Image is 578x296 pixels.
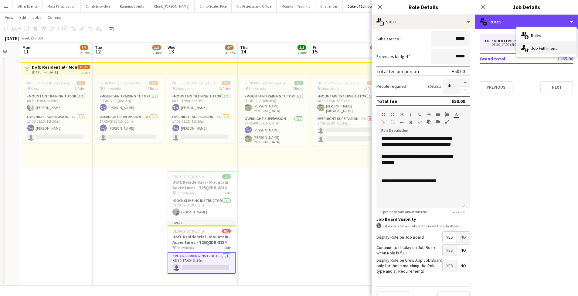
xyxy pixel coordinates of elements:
span: 13 [167,48,175,55]
span: 2 Roles [365,86,376,91]
app-job-card: 08:30-08:25 (23h55m) (Fri)3/3 Snowdonia2 RolesMountain Training Tutor1/108:30-17:00 (8h30m)[PERSO... [240,78,308,147]
button: Fullscreen [445,119,449,124]
span: No [457,260,470,271]
span: 3/5 [80,45,88,50]
button: Horizontal Line [399,120,404,125]
app-job-card: Draft08:30-17:00 (8h30m)0/1DofE Residential - Mountain Adventures - T25Q2DR-8834 Snowdonia1 RoleR... [168,220,236,274]
span: 08:30-08:25 (23h55m) (Sat) [317,81,359,85]
app-job-card: 08:30-08:25 (23h55m) (Thu)2/3 Snowdonia2 RolesMountain Training Tutor1/108:30-17:00 (8h30m)[PERSO... [167,78,235,143]
div: Total fee per person [376,68,419,74]
span: Snowdonia [176,245,194,250]
span: 162 / 2000 [445,209,470,214]
h3: DofE Residential - Mountain Adventures - T25Q2DR-8834 [32,64,77,70]
button: Clear Formatting [409,120,413,125]
div: Set options for visibility on the Crew App’s Job Board [376,223,470,229]
app-card-role: Overnight Supervision2/217:05-08:25 (15h20m)[PERSON_NAME][PERSON_NAME][MEDICAL_DATA] [240,115,308,147]
div: Shift [372,15,475,29]
app-card-role: Mountain Training Tutor1/108:30-17:00 (8h30m)[PERSON_NAME] [22,93,90,114]
span: 2 Roles [75,86,85,91]
span: 08:30-08:25 (23h55m) (Thu) [172,81,215,85]
app-card-role: Overnight Supervision1A1/217:05-08:25 (15h20m)[PERSON_NAME] [167,114,235,143]
div: 08:30-08:25 (23h55m) (Tue)2/3 Snowdonia2 RolesMountain Training Tutor1/108:30-17:00 (8h30m)[PERSO... [22,78,90,143]
span: Wed [168,45,175,50]
span: 5/5 [297,45,306,50]
span: 4/7 [225,45,233,50]
app-job-card: 08:30-17:00 (8h30m)1/1DofE Residential - Mountain Adventures - T25Q2DR-8834 Snowdonia1 RoleRock C... [168,171,236,218]
span: 12 [94,48,102,55]
span: 0/1 [222,229,231,233]
span: 08:30-08:25 (23h55m) (Wed) [100,81,143,85]
div: 5 jobs [81,69,90,74]
button: Strikethrough [427,112,431,117]
div: Roles [475,15,578,29]
div: 08:30-08:25 (23h55m) (Wed)2/3 Snowdonia2 RolesMountain Training Tutor1/108:30-17:00 (8h30m)[PERSO... [95,78,163,143]
h3: DofE Residential - Mountain Adventures - T25Q2DR-8834 [168,234,236,245]
span: Snowdonia [249,86,266,91]
div: Total fee [376,98,397,104]
div: Draft [168,220,236,225]
span: 1/3 [367,81,376,85]
td: £165.00 [537,54,573,63]
div: 2 Jobs [153,50,162,55]
span: Yes [443,232,457,243]
span: Yes [443,245,457,256]
button: Climb Scafell Pike [195,0,232,12]
button: Challenges [315,0,343,12]
app-card-role: Mountain Training Tutor1/108:30-17:00 (8h30m)[PERSON_NAME] [95,93,163,114]
h3: DofE Residential - Mountain Adventures - T25Q2DR-8834 [168,179,236,190]
label: Display Role on Crew App Job Board only for those matching the Role type and all Requirements [376,257,442,274]
h3: Job Details [475,3,578,11]
span: Mon [22,45,30,50]
button: Running Events [115,0,149,12]
app-job-card: 08:30-08:25 (23h55m) (Sat)1/3 Snowdonia2 RolesMountain Training Tutor1/108:30-17:00 (8h30m)[PERSO... [312,78,380,145]
app-card-role: Rock Climbing Instructor1/108:30-17:00 (8h30m)[PERSON_NAME] [168,197,236,218]
button: Next [540,81,573,93]
div: Job Fulfilment [516,42,576,54]
div: £50.00 [452,68,465,74]
app-card-role: Mountain Training Tutor1/108:30-17:00 (8h30m)[PERSON_NAME] [167,93,235,114]
div: £50.00 x [427,83,441,89]
button: Redo [390,112,395,117]
div: Rock Climbing Instructor [492,39,544,43]
span: 11 [22,48,30,55]
span: Yes [443,260,457,271]
app-card-role: Overnight Supervision1A1/217:05-08:25 (15h20m)[PERSON_NAME] [22,114,90,143]
a: Edit [17,13,29,21]
a: Jobs [30,13,44,21]
span: 3/3 [294,81,303,85]
app-card-role: Overnight Supervision1A0/217:05-08:25 (15h20m) [312,115,380,145]
button: Other Events [12,0,42,12]
button: Insert video [436,119,440,124]
td: Grand total [480,54,537,63]
div: 2 Jobs [80,50,90,55]
div: 2 Jobs [370,50,380,55]
span: 14 [239,48,248,55]
div: [DATE] → [DATE] [32,70,77,74]
span: 08:30-17:00 (8h30m) [172,229,204,233]
span: 2 Roles [220,86,230,91]
span: Snowdonia [104,86,121,91]
span: Tue [95,45,102,50]
span: 2/3 [149,81,158,85]
span: 2 Roles [148,86,158,91]
span: 1/1 [222,174,231,179]
h3: Role Details [372,3,475,11]
label: Continue to display on Job Board when Role is full? [376,245,442,256]
span: Snowdonia [176,191,194,195]
span: 15 [312,48,318,55]
span: Specific details about this role [376,209,432,214]
div: 2 Jobs [298,50,307,55]
div: £50.00 [451,98,465,104]
label: Display Role on Job Board [376,234,424,240]
span: 2/3 [77,81,85,85]
span: 2/3 [222,81,230,85]
button: Bold [399,112,404,117]
span: Comms [48,15,61,20]
label: Expenses budget [376,54,410,59]
div: [DATE] [5,35,19,41]
span: Fri [313,45,318,50]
